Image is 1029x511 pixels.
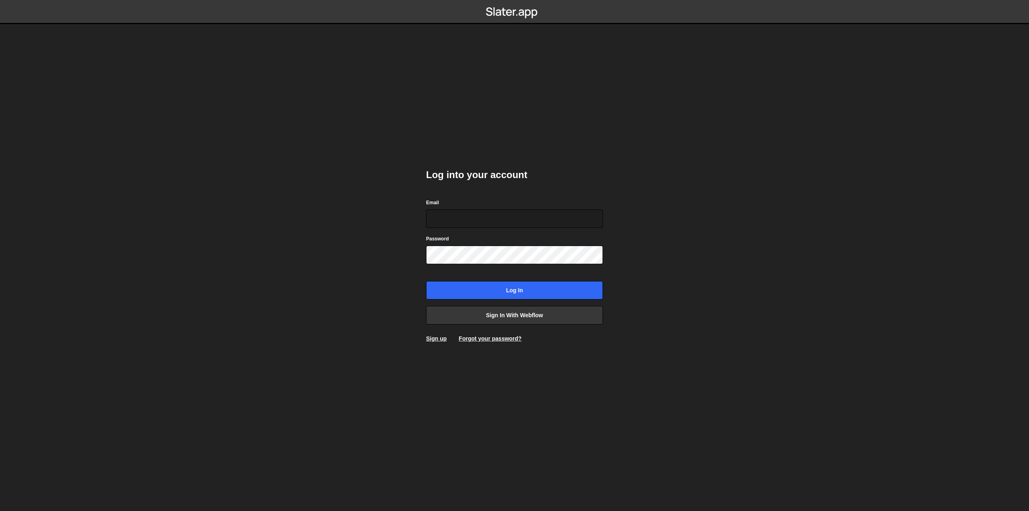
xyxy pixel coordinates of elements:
[459,335,521,342] a: Forgot your password?
[426,235,449,243] label: Password
[426,199,439,207] label: Email
[426,306,603,324] a: Sign in with Webflow
[426,335,447,342] a: Sign up
[426,168,603,181] h2: Log into your account
[426,281,603,300] input: Log in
